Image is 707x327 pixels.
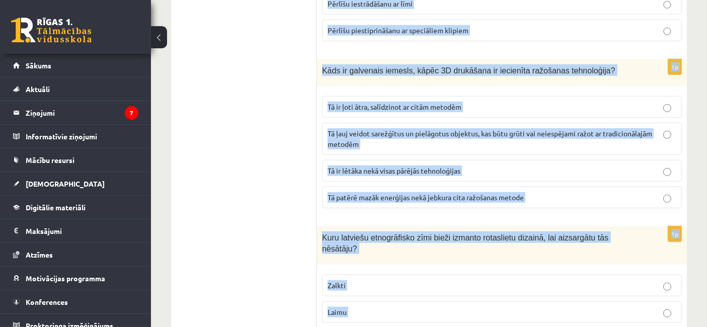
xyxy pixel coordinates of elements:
[663,28,671,36] input: Pērlīšu piestiprināšanu ar speciāliem klipiem
[13,148,138,172] a: Mācību resursi
[322,233,608,254] span: Kuru latviešu etnogrāfisko zīmi bieži izmanto rotaslietu dizainā, lai aizsargātu tās nēsātāju?
[26,179,105,188] span: [DEMOGRAPHIC_DATA]
[26,101,138,124] legend: Ziņojumi
[328,129,652,148] span: Tā ļauj veidot sarežģītus un pielāgotus objektus, kas būtu grūti vai neiespējami ražot ar tradici...
[26,85,50,94] span: Aktuāli
[11,18,92,43] a: Rīgas 1. Tālmācības vidusskola
[663,104,671,112] input: Tā ir ļoti ātra, salīdzinot ar citām metodēm
[13,77,138,101] a: Aktuāli
[13,101,138,124] a: Ziņojumi7
[328,281,346,290] span: Zalkti
[26,274,105,283] span: Motivācijas programma
[26,155,74,165] span: Mācību resursi
[26,61,51,70] span: Sākums
[13,219,138,242] a: Maksājumi
[26,203,86,212] span: Digitālie materiāli
[13,267,138,290] a: Motivācijas programma
[328,26,468,35] span: Pērlīšu piestiprināšanu ar speciāliem klipiem
[328,307,347,316] span: Laimu
[663,195,671,203] input: Tā patērē mazāk enerģijas nekā jebkura cita ražošanas metode
[663,283,671,291] input: Zalkti
[13,243,138,266] a: Atzīmes
[13,196,138,219] a: Digitālie materiāli
[13,54,138,77] a: Sākums
[668,59,682,75] p: 1p
[125,106,138,120] i: 7
[26,250,53,259] span: Atzīmes
[26,297,68,306] span: Konferences
[322,66,615,75] span: Kāds ir galvenais iemesls, kāpēc 3D drukāšana ir iecienīta ražošanas tehnoloģija?
[26,125,138,148] legend: Informatīvie ziņojumi
[328,102,461,111] span: Tā ir ļoti ātra, salīdzinot ar citām metodēm
[13,125,138,148] a: Informatīvie ziņojumi
[328,166,460,175] span: Tā ir lētāka nekā visas pārējās tehnoloģijas
[663,131,671,139] input: Tā ļauj veidot sarežģītus un pielāgotus objektus, kas būtu grūti vai neiespējami ražot ar tradici...
[328,193,524,202] span: Tā patērē mazāk enerģijas nekā jebkura cita ražošanas metode
[26,219,138,242] legend: Maksājumi
[663,1,671,9] input: Pērlīšu iestrādāšanu ar līmi
[13,290,138,313] a: Konferences
[13,172,138,195] a: [DEMOGRAPHIC_DATA]
[663,309,671,317] input: Laimu
[663,168,671,176] input: Tā ir lētāka nekā visas pārējās tehnoloģijas
[668,226,682,242] p: 1p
